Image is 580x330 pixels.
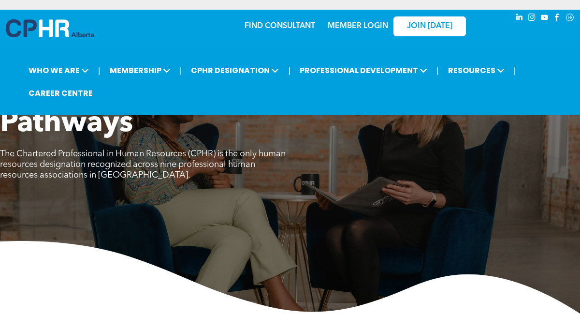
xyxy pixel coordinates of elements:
[107,61,174,79] span: MEMBERSHIP
[26,61,92,79] span: WHO WE ARE
[527,12,537,25] a: instagram
[98,60,101,80] li: |
[288,60,290,80] li: |
[180,60,182,80] li: |
[565,12,575,25] a: Social network
[297,61,430,79] span: PROFESSIONAL DEVELOPMENT
[514,60,516,80] li: |
[328,22,388,30] a: MEMBER LOGIN
[552,12,563,25] a: facebook
[445,61,507,79] span: RESOURCES
[514,12,525,25] a: linkedin
[407,22,452,31] span: JOIN [DATE]
[539,12,550,25] a: youtube
[245,22,315,30] a: FIND CONSULTANT
[436,60,439,80] li: |
[188,61,282,79] span: CPHR DESIGNATION
[26,84,96,102] a: CAREER CENTRE
[6,19,94,37] img: A blue and white logo for cp alberta
[393,16,466,36] a: JOIN [DATE]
